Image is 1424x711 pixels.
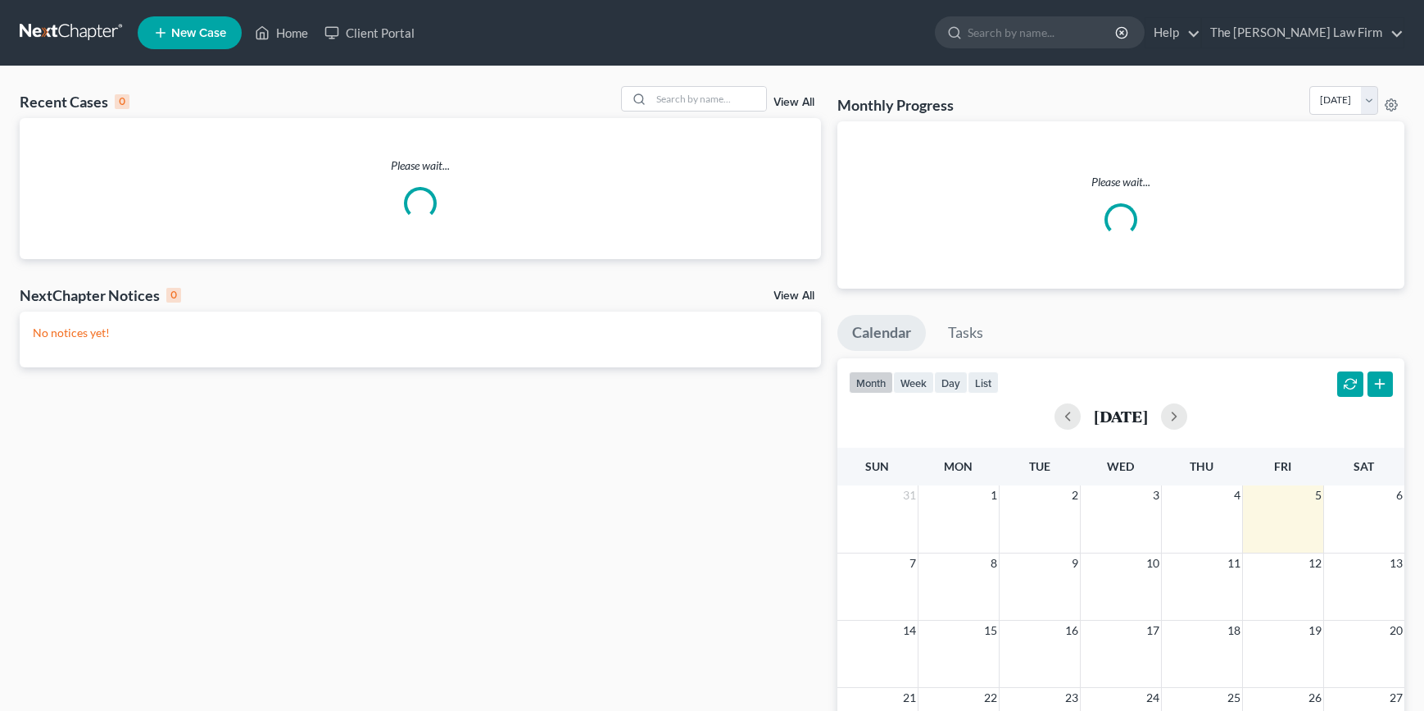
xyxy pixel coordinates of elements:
span: 14 [901,621,918,640]
a: The [PERSON_NAME] Law Firm [1202,18,1404,48]
div: NextChapter Notices [20,285,181,305]
span: 1 [989,485,999,505]
span: Wed [1107,459,1134,473]
span: 20 [1388,621,1404,640]
span: 16 [1063,621,1080,640]
span: 4 [1232,485,1242,505]
span: New Case [171,27,226,39]
h2: [DATE] [1094,408,1148,425]
h3: Monthly Progress [837,95,954,115]
span: 5 [1313,485,1323,505]
span: 24 [1145,688,1161,708]
p: Please wait... [850,174,1392,190]
span: Sun [865,459,889,473]
a: Calendar [837,315,926,351]
span: Sat [1354,459,1374,473]
button: week [893,371,934,394]
span: 15 [982,621,999,640]
div: 0 [166,288,181,303]
span: 10 [1145,554,1161,573]
span: 6 [1395,485,1404,505]
input: Search by name... [968,17,1118,48]
button: list [968,371,999,394]
input: Search by name... [651,87,766,111]
span: 12 [1307,554,1323,573]
a: View All [773,290,814,302]
span: 23 [1063,688,1080,708]
span: 2 [1070,485,1080,505]
span: 7 [908,554,918,573]
span: 18 [1226,621,1242,640]
span: 19 [1307,621,1323,640]
span: Mon [944,459,973,473]
span: 22 [982,688,999,708]
span: 13 [1388,554,1404,573]
a: Client Portal [316,18,423,48]
button: day [934,371,968,394]
p: No notices yet! [33,325,808,341]
span: 9 [1070,554,1080,573]
span: 31 [901,485,918,505]
a: Tasks [933,315,998,351]
span: Thu [1190,459,1213,473]
div: 0 [115,94,129,109]
span: Fri [1274,459,1291,473]
span: 26 [1307,688,1323,708]
p: Please wait... [20,157,821,174]
button: month [849,371,893,394]
a: Help [1145,18,1200,48]
span: Tue [1029,459,1050,473]
a: View All [773,97,814,108]
span: 21 [901,688,918,708]
span: 11 [1226,554,1242,573]
span: 25 [1226,688,1242,708]
span: 27 [1388,688,1404,708]
span: 8 [989,554,999,573]
span: 17 [1145,621,1161,640]
span: 3 [1151,485,1161,505]
div: Recent Cases [20,92,129,112]
a: Home [247,18,316,48]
